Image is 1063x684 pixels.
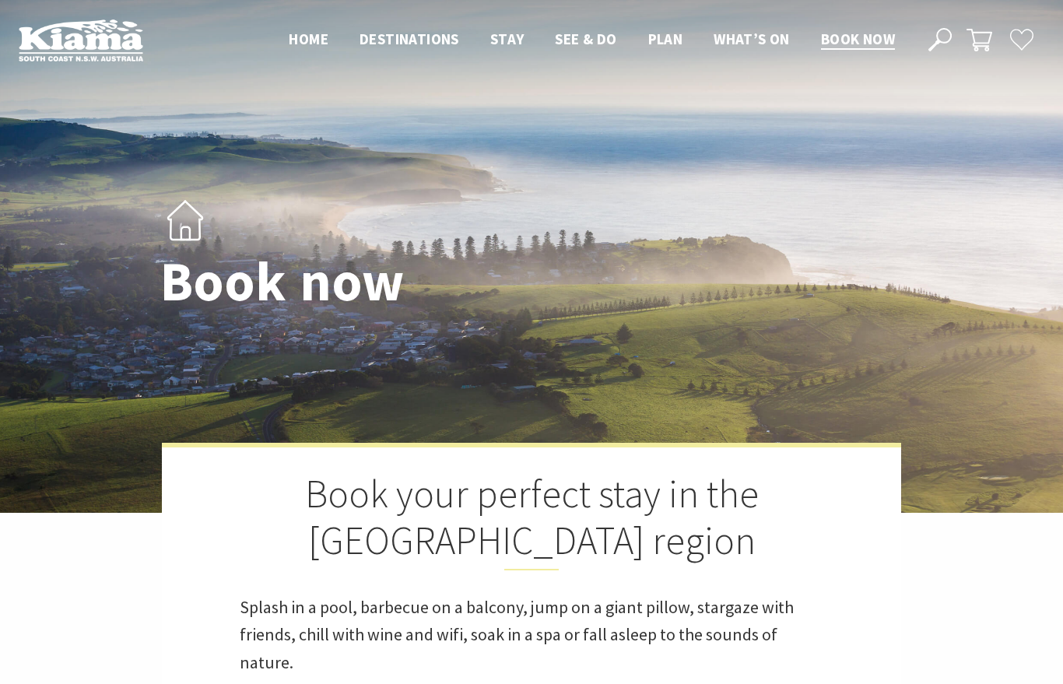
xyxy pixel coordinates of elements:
[360,30,459,48] span: Destinations
[160,251,600,311] h1: Book now
[648,30,683,48] span: Plan
[289,30,328,48] span: Home
[240,594,823,676] p: Splash in a pool, barbecue on a balcony, jump on a giant pillow, stargaze with friends, chill wit...
[273,27,910,53] nav: Main Menu
[555,30,616,48] span: See & Do
[490,30,524,48] span: Stay
[240,471,823,570] h2: Book your perfect stay in the [GEOGRAPHIC_DATA] region
[821,30,895,48] span: Book now
[19,19,143,61] img: Kiama Logo
[714,30,790,48] span: What’s On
